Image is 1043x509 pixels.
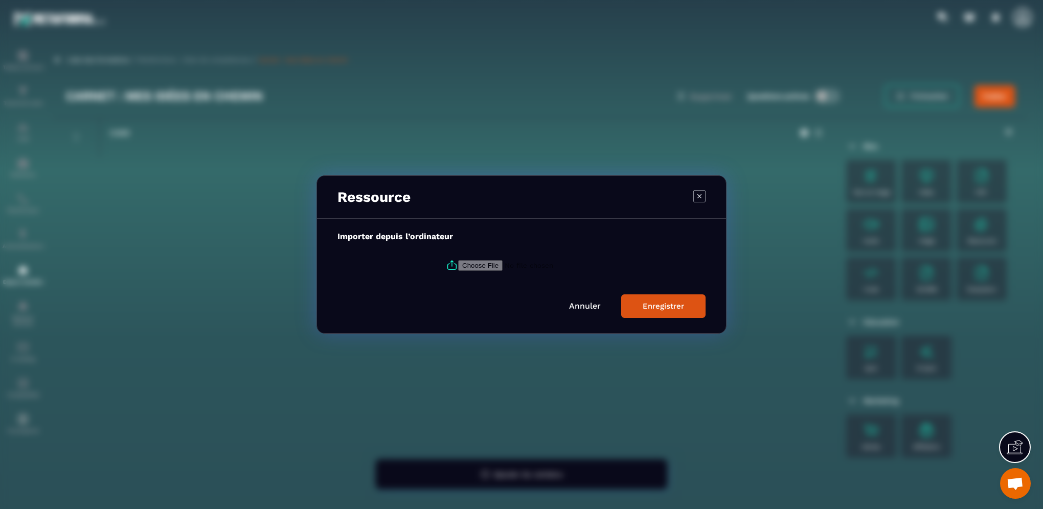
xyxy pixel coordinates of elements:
[337,189,411,205] h3: Ressource
[569,301,601,311] a: Annuler
[337,232,453,241] label: Importer depuis l’ordinateur
[1000,468,1031,499] a: Ouvrir le chat
[621,294,706,318] button: Enregistrer
[643,302,684,311] div: Enregistrer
